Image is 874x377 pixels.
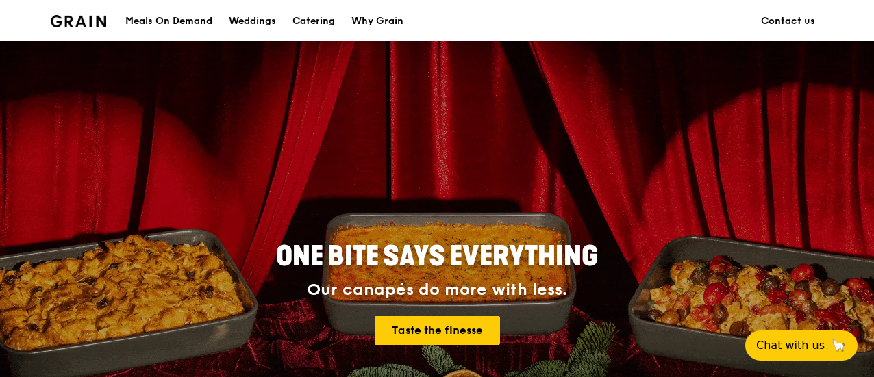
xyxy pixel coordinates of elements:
img: Grain [51,15,106,27]
div: Meals On Demand [125,1,212,42]
span: Chat with us [756,337,825,354]
button: Chat with us🦙 [745,330,858,361]
div: Catering [292,1,335,42]
div: Weddings [229,1,276,42]
a: Contact us [753,1,823,42]
span: 🦙 [830,337,847,354]
a: Weddings [221,1,284,42]
a: Why Grain [343,1,412,42]
a: Catering [284,1,343,42]
div: Why Grain [351,1,403,42]
span: ONE BITE SAYS EVERYTHING [276,240,598,273]
a: Taste the finesse [375,316,500,345]
div: Our canapés do more with less. [190,281,684,300]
